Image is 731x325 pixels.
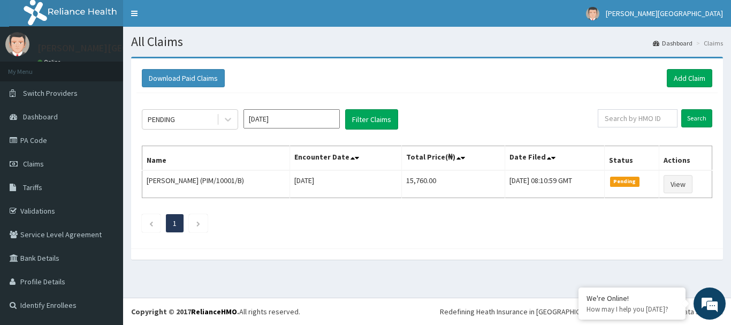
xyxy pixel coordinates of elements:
[142,170,290,198] td: [PERSON_NAME] (PIM/10001/B)
[290,170,401,198] td: [DATE]
[681,109,712,127] input: Search
[142,146,290,171] th: Name
[605,146,659,171] th: Status
[290,146,401,171] th: Encounter Date
[23,183,42,192] span: Tariffs
[664,175,692,193] a: View
[587,293,677,303] div: We're Online!
[598,109,677,127] input: Search by HMO ID
[606,9,723,18] span: [PERSON_NAME][GEOGRAPHIC_DATA]
[23,88,78,98] span: Switch Providers
[505,146,604,171] th: Date Filed
[401,146,505,171] th: Total Price(₦)
[586,7,599,20] img: User Image
[196,218,201,228] a: Next page
[148,114,175,125] div: PENDING
[23,159,44,169] span: Claims
[587,305,677,314] p: How may I help you today?
[37,58,63,66] a: Online
[131,35,723,49] h1: All Claims
[142,69,225,87] button: Download Paid Claims
[5,32,29,56] img: User Image
[653,39,692,48] a: Dashboard
[243,109,340,129] input: Select Month and Year
[667,69,712,87] a: Add Claim
[440,306,723,317] div: Redefining Heath Insurance in [GEOGRAPHIC_DATA] using Telemedicine and Data Science!
[37,43,196,53] p: [PERSON_NAME][GEOGRAPHIC_DATA]
[173,218,177,228] a: Page 1 is your current page
[149,218,154,228] a: Previous page
[191,307,237,316] a: RelianceHMO
[694,39,723,48] li: Claims
[505,170,604,198] td: [DATE] 08:10:59 GMT
[131,307,239,316] strong: Copyright © 2017 .
[23,112,58,122] span: Dashboard
[659,146,712,171] th: Actions
[345,109,398,130] button: Filter Claims
[610,177,639,186] span: Pending
[123,298,731,325] footer: All rights reserved.
[401,170,505,198] td: 15,760.00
